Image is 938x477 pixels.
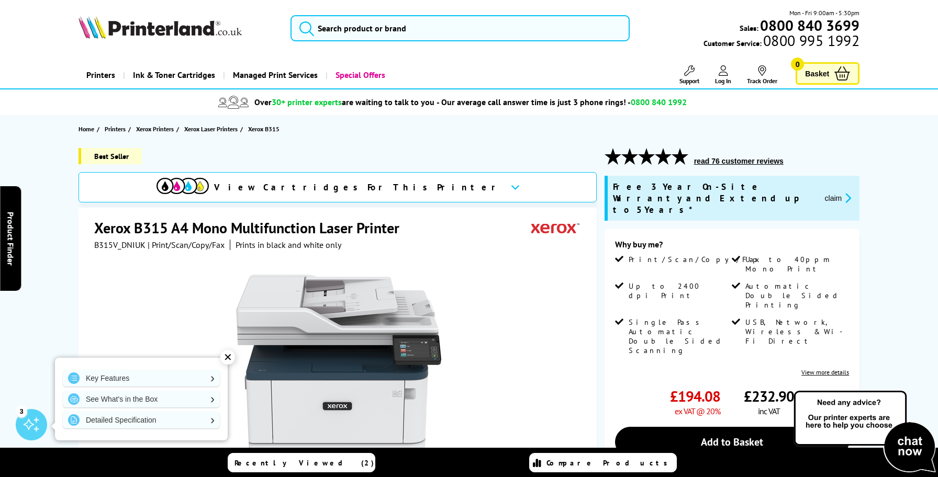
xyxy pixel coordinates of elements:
[157,178,209,194] img: View Cartridges
[745,317,846,346] span: USB, Network, Wireless & Wi-Fi Direct
[796,62,859,85] a: Basket 0
[223,62,326,88] a: Managed Print Services
[248,123,282,134] a: Xerox B315
[133,62,215,88] span: Ink & Toner Cartridges
[715,65,731,85] a: Log In
[248,123,280,134] span: Xerox B315
[629,317,730,355] span: Single Pass Automatic Double Sided Scanning
[744,387,794,406] span: £232.90
[531,218,579,237] img: Xerox
[254,97,434,107] span: Over are waiting to talk to you
[123,62,223,88] a: Ink & Toner Cartridges
[326,62,393,88] a: Special Offers
[220,350,235,365] div: ✕
[79,16,242,39] img: Printerland Logo
[63,412,220,428] a: Detailed Specification
[615,427,850,457] a: Add to Basket
[184,123,240,134] a: Xerox Laser Printers
[79,16,277,41] a: Printerland Logo
[691,156,787,166] button: read 76 customer reviews
[747,65,777,85] a: Track Order
[529,453,677,472] a: Compare Products
[79,123,97,134] a: Home
[236,240,341,250] i: Prints in black and white only
[629,255,763,264] span: Print/Scan/Copy/Fax
[437,97,687,107] span: - Our average call answer time is just 3 phone rings! -
[105,123,126,134] span: Printers
[63,370,220,387] a: Key Features
[94,218,410,237] h1: Xerox B315 A4 Mono Multifunction Laser Printer
[234,458,374,468] span: Recently Viewed (2)
[675,406,720,416] span: ex VAT @ 20%
[789,8,859,18] span: Mon - Fri 9:00am - 5:30pm
[715,77,731,85] span: Log In
[291,15,630,41] input: Search product or brand
[105,123,128,134] a: Printers
[740,23,758,33] span: Sales:
[758,20,859,30] a: 0800 840 3699
[184,123,238,134] span: Xerox Laser Printers
[631,97,687,107] span: 0800 840 1992
[760,16,859,35] b: 0800 840 3699
[228,453,375,472] a: Recently Viewed (2)
[79,148,142,164] span: Best Seller
[805,66,829,81] span: Basket
[762,36,859,46] span: 0800 995 1992
[670,387,720,406] span: £194.08
[801,368,849,376] a: View more details
[94,240,146,250] span: B315V_DNIUK
[79,123,94,134] span: Home
[615,239,850,255] div: Why buy me?
[758,406,780,416] span: inc VAT
[745,255,846,274] span: Up to 40ppm Mono Print
[546,458,673,468] span: Compare Products
[679,77,699,85] span: Support
[63,391,220,407] a: See What's in the Box
[214,181,502,193] span: View Cartridges For This Printer
[745,281,846,310] span: Automatic Double Sided Printing
[272,97,342,107] span: 30+ printer experts
[136,123,176,134] a: Xerox Printers
[703,36,859,48] span: Customer Service:
[5,212,16,266] span: Product Finder
[629,281,730,300] span: Up to 2400 dpi Print
[136,123,174,134] span: Xerox Printers
[79,62,123,88] a: Printers
[613,181,817,215] span: Free 3 Year On-Site Warranty and Extend up to 5 Years*
[822,192,855,204] button: promo-description
[148,240,225,250] span: | Print/Scan/Copy/Fax
[16,405,27,417] div: 3
[791,58,804,71] span: 0
[791,389,938,475] img: Open Live Chat window
[236,271,441,476] img: Xerox B315
[679,65,699,85] a: Support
